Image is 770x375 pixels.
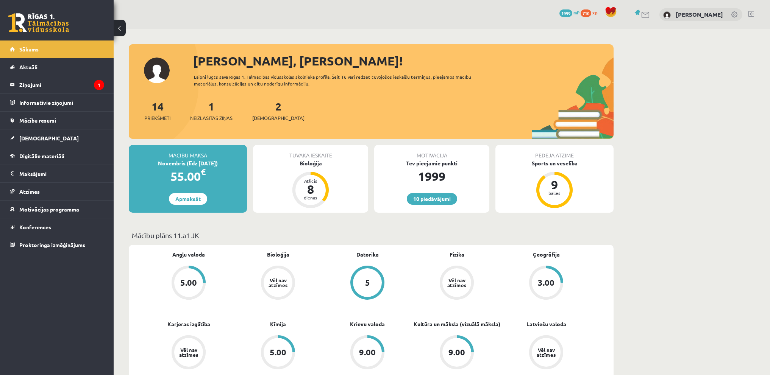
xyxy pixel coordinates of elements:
div: 3.00 [538,279,554,287]
a: Proktoringa izmēģinājums [10,236,104,254]
div: 1999 [374,167,489,185]
span: xp [592,9,597,16]
a: Apmaksāt [169,193,207,205]
a: Bioloģija Atlicis 8 dienas [253,159,368,209]
a: [DEMOGRAPHIC_DATA] [10,129,104,147]
div: Tuvākā ieskaite [253,145,368,159]
span: 710 [581,9,591,17]
a: Fizika [450,251,464,258]
a: 3.00 [501,266,591,301]
div: Mācību maksa [129,145,247,159]
a: 5.00 [144,266,233,301]
div: 8 [299,183,322,195]
a: Sports un veselība 9 balles [495,159,614,209]
span: € [201,166,206,177]
a: Latviešu valoda [526,320,566,328]
span: [DEMOGRAPHIC_DATA] [19,135,79,142]
a: Mācību resursi [10,112,104,129]
span: Digitālie materiāli [19,152,64,159]
a: Angļu valoda [172,251,205,258]
a: Vēl nav atzīmes [501,335,591,371]
a: Informatīvie ziņojumi [10,94,104,111]
a: 10 piedāvājumi [407,193,457,205]
div: 5 [365,279,370,287]
a: Karjeras izglītība [167,320,210,328]
div: Sports un veselība [495,159,614,167]
a: Vēl nav atzīmes [412,266,501,301]
a: Ķīmija [270,320,286,328]
a: [PERSON_NAME] [676,11,723,18]
div: dienas [299,195,322,200]
span: 1999 [559,9,572,17]
div: Vēl nav atzīmes [446,278,467,288]
span: Motivācijas programma [19,206,79,213]
div: Vēl nav atzīmes [536,347,557,357]
a: Kultūra un māksla (vizuālā māksla) [414,320,500,328]
div: Novembris (līdz [DATE]) [129,159,247,167]
span: mP [573,9,579,16]
div: Motivācija [374,145,489,159]
legend: Ziņojumi [19,76,104,93]
div: Bioloģija [253,159,368,167]
span: [DEMOGRAPHIC_DATA] [252,114,305,122]
a: 9.00 [412,335,501,371]
a: 5.00 [233,335,323,371]
span: Mācību resursi [19,117,56,124]
span: Atzīmes [19,188,40,195]
span: Priekšmeti [144,114,170,122]
div: Vēl nav atzīmes [267,278,289,288]
a: Ģeogrāfija [533,251,560,258]
div: balles [543,191,566,195]
a: 1999 mP [559,9,579,16]
a: Vēl nav atzīmes [233,266,323,301]
div: Atlicis [299,179,322,183]
div: Laipni lūgts savā Rīgas 1. Tālmācības vidusskolas skolnieka profilā. Šeit Tu vari redzēt tuvojošo... [194,73,485,87]
span: Neizlasītās ziņas [190,114,233,122]
p: Mācību plāns 11.a1 JK [132,230,611,240]
a: 5 [323,266,412,301]
a: 710 xp [581,9,601,16]
div: Pēdējā atzīme [495,145,614,159]
a: Bioloģija [267,251,289,258]
div: 55.00 [129,167,247,185]
a: Digitālie materiāli [10,147,104,165]
a: Motivācijas programma [10,201,104,218]
span: Aktuāli [19,64,37,70]
a: Aktuāli [10,58,104,76]
a: 1Neizlasītās ziņas [190,100,233,122]
div: 9 [543,179,566,191]
span: Konferences [19,224,51,230]
legend: Informatīvie ziņojumi [19,94,104,111]
img: Viktorija Bērziņa [663,11,671,19]
a: 14Priekšmeti [144,100,170,122]
a: Vēl nav atzīmes [144,335,233,371]
div: Tev pieejamie punkti [374,159,489,167]
a: Datorika [356,251,379,258]
div: 9.00 [448,348,465,356]
span: Sākums [19,46,39,53]
a: 9.00 [323,335,412,371]
div: Vēl nav atzīmes [178,347,199,357]
a: Rīgas 1. Tālmācības vidusskola [8,13,69,32]
a: 2[DEMOGRAPHIC_DATA] [252,100,305,122]
a: Maksājumi [10,165,104,182]
a: Krievu valoda [350,320,385,328]
div: 5.00 [180,279,197,287]
legend: Maksājumi [19,165,104,182]
div: [PERSON_NAME], [PERSON_NAME]! [193,52,614,70]
div: 9.00 [359,348,376,356]
i: 1 [94,80,104,90]
a: Konferences [10,218,104,236]
a: Sākums [10,40,104,58]
a: Atzīmes [10,183,104,200]
a: Ziņojumi1 [10,76,104,93]
span: Proktoringa izmēģinājums [19,241,85,248]
div: 5.00 [270,348,286,356]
